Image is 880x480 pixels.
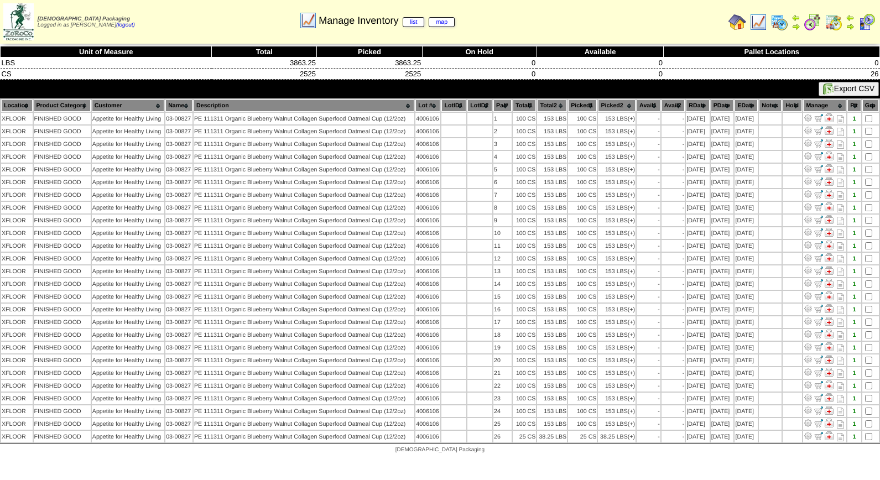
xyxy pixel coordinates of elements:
span: Manage Inventory [319,15,455,27]
th: Customer [92,100,164,112]
td: 153 LBS [537,215,567,226]
img: Adjust [804,190,813,199]
img: Move [814,164,823,173]
a: (logout) [116,22,135,28]
td: 153 LBS [537,202,567,213]
img: Manage Hold [825,241,834,249]
img: arrowright.gif [792,22,800,31]
img: Manage Hold [825,393,834,402]
td: 153 LBS [537,189,567,201]
th: Unit of Measure [1,46,212,58]
img: Move [814,279,823,288]
td: 100 CS [513,164,536,175]
td: PE 111311 Organic Blueberry Walnut Collagen Superfood Oatmeal Cup (12/2oz) [194,138,414,150]
td: [DATE] [686,202,709,213]
img: line_graph.gif [299,12,317,29]
th: Location [1,100,33,112]
a: map [429,17,455,27]
div: (+) [628,128,635,135]
td: XFLOOR [1,151,33,163]
td: [DATE] [711,151,734,163]
th: Picked1 [568,100,597,112]
td: 2525 [317,69,422,80]
img: Manage Hold [825,279,834,288]
img: Manage Hold [825,291,834,300]
td: 4006106 [415,113,440,124]
td: 03-00827 [165,215,192,226]
td: [DATE] [686,138,709,150]
td: 100 CS [513,151,536,163]
td: Appetite for Healthy Living [92,176,164,188]
td: 0 [422,69,537,80]
td: FINISHED GOOD [34,151,91,163]
img: Adjust [804,241,813,249]
th: LotID2 [467,100,492,112]
td: - [637,113,660,124]
td: 3863.25 [317,58,422,69]
td: 153 LBS [537,176,567,188]
td: 0 [422,58,537,69]
div: 1 [848,116,861,122]
img: arrowleft.gif [846,13,855,22]
th: Total2 [537,100,567,112]
img: Adjust [804,304,813,313]
img: Move [814,355,823,364]
td: 03-00827 [165,138,192,150]
td: [DATE] [711,164,734,175]
div: 1 [848,154,861,160]
i: Note [837,204,844,212]
td: 1 [493,113,512,124]
div: (+) [628,141,635,148]
img: Move [814,228,823,237]
td: [DATE] [686,126,709,137]
td: 0 [537,69,664,80]
img: Move [814,190,823,199]
td: 100 CS [568,126,597,137]
img: excel.gif [823,84,834,95]
td: Appetite for Healthy Living [92,151,164,163]
img: Adjust [804,355,813,364]
th: Total [212,46,317,58]
img: Adjust [804,330,813,338]
td: 4006106 [415,126,440,137]
img: Move [814,431,823,440]
td: Appetite for Healthy Living [92,202,164,213]
i: Note [837,140,844,149]
img: Adjust [804,317,813,326]
img: Move [814,126,823,135]
td: XFLOOR [1,113,33,124]
td: [DATE] [711,189,734,201]
img: Manage Hold [825,139,834,148]
td: [DATE] [686,151,709,163]
div: (+) [628,205,635,211]
td: FINISHED GOOD [34,126,91,137]
td: - [637,151,660,163]
img: Adjust [804,368,813,377]
td: Appetite for Healthy Living [92,215,164,226]
td: 2 [493,126,512,137]
td: [DATE] [735,189,758,201]
td: [DATE] [735,126,758,137]
td: [DATE] [686,189,709,201]
div: 1 [848,128,861,135]
td: 100 CS [568,151,597,163]
td: CS [1,69,212,80]
td: XFLOOR [1,164,33,175]
button: Export CSV [819,82,879,96]
td: - [637,189,660,201]
td: 0 [664,58,880,69]
td: XFLOOR [1,189,33,201]
td: 100 CS [513,126,536,137]
td: 4006106 [415,189,440,201]
img: Manage Hold [825,190,834,199]
i: Note [837,179,844,187]
i: Note [837,166,844,174]
img: Manage Hold [825,164,834,173]
td: PE 111311 Organic Blueberry Walnut Collagen Superfood Oatmeal Cup (12/2oz) [194,164,414,175]
img: Adjust [804,291,813,300]
div: 1 [848,205,861,211]
td: FINISHED GOOD [34,215,91,226]
img: calendarblend.gif [804,13,821,31]
td: XFLOOR [1,202,33,213]
img: Adjust [804,152,813,160]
